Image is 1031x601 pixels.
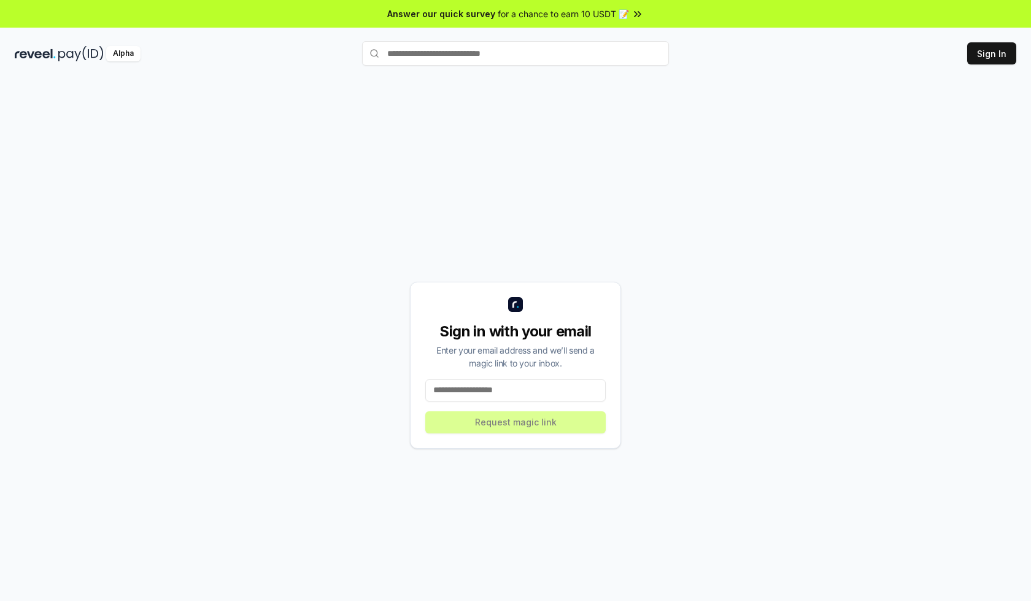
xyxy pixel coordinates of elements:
[508,297,523,312] img: logo_small
[967,42,1016,64] button: Sign In
[387,7,495,20] span: Answer our quick survey
[106,46,141,61] div: Alpha
[498,7,629,20] span: for a chance to earn 10 USDT 📝
[15,46,56,61] img: reveel_dark
[425,322,606,341] div: Sign in with your email
[58,46,104,61] img: pay_id
[425,344,606,370] div: Enter your email address and we’ll send a magic link to your inbox.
